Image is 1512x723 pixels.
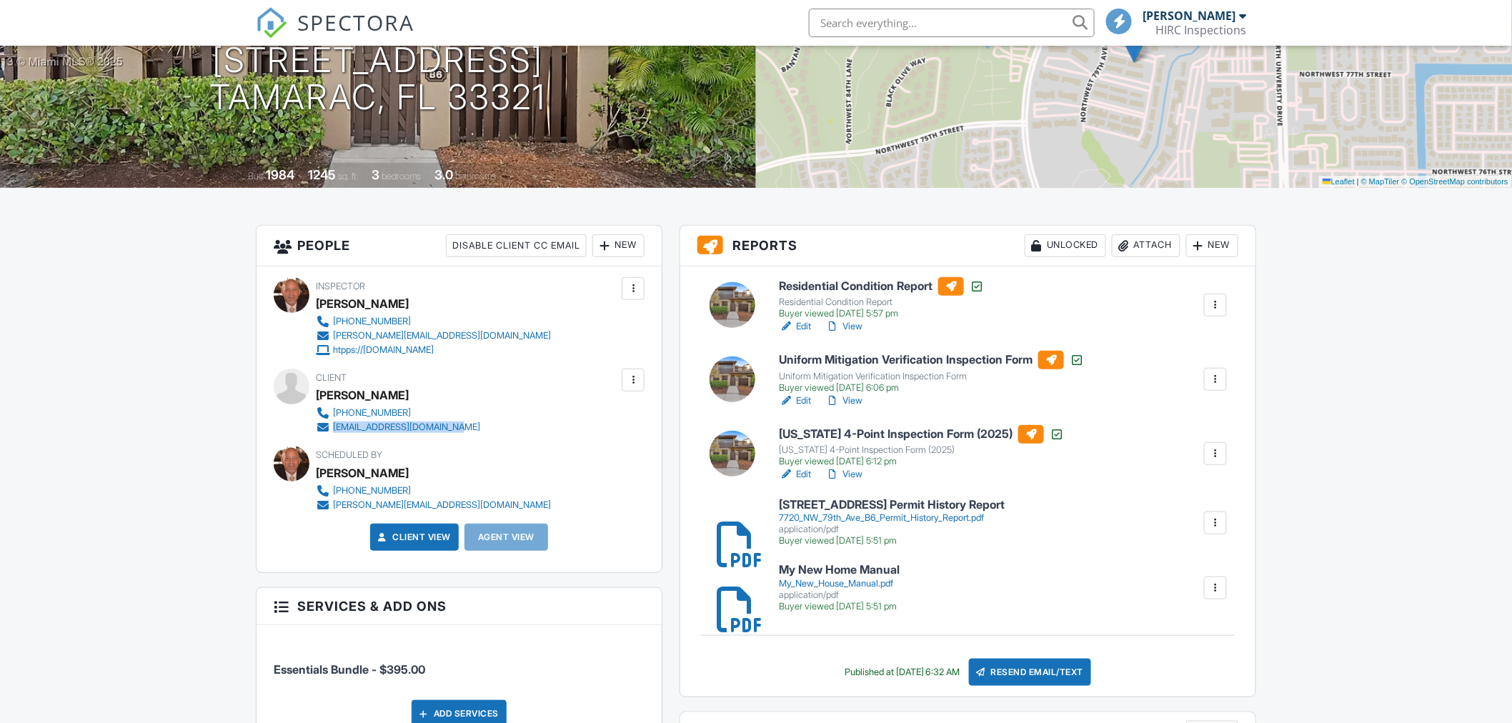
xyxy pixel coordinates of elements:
[779,394,811,408] a: Edit
[809,9,1095,37] input: Search everything...
[333,499,551,511] div: [PERSON_NAME][EMAIL_ADDRESS][DOMAIN_NAME]
[779,425,1064,444] h6: [US_STATE] 4-Point Inspection Form (2025)
[316,293,409,314] div: [PERSON_NAME]
[333,344,434,356] div: htpps://[DOMAIN_NAME]
[1361,177,1400,186] a: © MapTiler
[779,589,900,601] div: application/pdf
[779,499,1005,512] h6: [STREET_ADDRESS] Permit History Report
[333,485,411,497] div: [PHONE_NUMBER]
[779,351,1084,394] a: Uniform Mitigation Verification Inspection Form Uniform Mitigation Verification Inspection Form B...
[592,234,645,257] div: New
[274,636,645,689] li: Service: Essentials Bundle
[267,167,295,182] div: 1984
[779,578,900,589] div: My_New_House_Manual.pdf
[779,601,900,612] div: Buyer viewed [DATE] 5:51 pm
[1186,234,1238,257] div: New
[316,281,365,291] span: Inspector
[779,277,984,296] h6: Residential Condition Report
[333,330,551,341] div: [PERSON_NAME][EMAIL_ADDRESS][DOMAIN_NAME]
[375,530,451,544] a: Client View
[1323,177,1355,186] a: Leaflet
[316,484,551,498] a: [PHONE_NUMBER]
[333,316,411,327] div: [PHONE_NUMBER]
[257,588,662,625] h3: Services & Add ons
[372,167,380,182] div: 3
[256,19,414,49] a: SPECTORA
[316,406,480,420] a: [PHONE_NUMBER]
[316,314,551,329] a: [PHONE_NUMBER]
[779,425,1064,468] a: [US_STATE] 4-Point Inspection Form (2025) [US_STATE] 4-Point Inspection Form (2025) Buyer viewed ...
[316,420,480,434] a: [EMAIL_ADDRESS][DOMAIN_NAME]
[456,171,497,181] span: bathrooms
[316,449,382,460] span: Scheduled By
[779,382,1084,394] div: Buyer viewed [DATE] 6:06 pm
[779,371,1084,382] div: Uniform Mitigation Verification Inspection Form
[435,167,454,182] div: 3.0
[779,296,984,308] div: Residential Condition Report
[210,41,547,117] h1: [STREET_ADDRESS] Tamarac, FL 33321
[779,564,900,577] h6: My New Home Manual
[297,7,414,37] span: SPECTORA
[1156,23,1247,37] div: HIRC Inspections
[339,171,359,181] span: sq. ft.
[333,407,411,419] div: [PHONE_NUMBER]
[316,329,551,343] a: [PERSON_NAME][EMAIL_ADDRESS][DOMAIN_NAME]
[316,498,551,512] a: [PERSON_NAME][EMAIL_ADDRESS][DOMAIN_NAME]
[274,662,425,677] span: Essentials Bundle - $395.00
[779,351,1084,369] h6: Uniform Mitigation Verification Inspection Form
[779,444,1064,456] div: [US_STATE] 4-Point Inspection Form (2025)
[779,308,984,319] div: Buyer viewed [DATE] 5:57 pm
[309,167,337,182] div: 1245
[382,171,422,181] span: bedrooms
[1025,234,1106,257] div: Unlocked
[1112,234,1180,257] div: Attach
[845,667,960,678] div: Published at [DATE] 6:32 AM
[249,171,264,181] span: Built
[779,564,900,612] a: My New Home Manual My_New_House_Manual.pdf application/pdf Buyer viewed [DATE] 5:51 pm
[1357,177,1359,186] span: |
[779,319,811,334] a: Edit
[316,384,409,406] div: [PERSON_NAME]
[316,372,347,383] span: Client
[1143,9,1236,23] div: [PERSON_NAME]
[825,467,862,482] a: View
[825,319,862,334] a: View
[256,7,287,39] img: The Best Home Inspection Software - Spectora
[333,422,480,433] div: [EMAIL_ADDRESS][DOMAIN_NAME]
[779,277,984,320] a: Residential Condition Report Residential Condition Report Buyer viewed [DATE] 5:57 pm
[779,524,1005,535] div: application/pdf
[1402,177,1508,186] a: © OpenStreetMap contributors
[825,394,862,408] a: View
[257,226,662,266] h3: People
[316,462,409,484] div: [PERSON_NAME]
[680,226,1255,266] h3: Reports
[316,343,551,357] a: htpps://[DOMAIN_NAME]
[779,512,1005,524] div: 7720_NW_79th_Ave_B6_Permit_History_Report.pdf
[1125,34,1143,63] img: Marker
[779,499,1005,547] a: [STREET_ADDRESS] Permit History Report 7720_NW_79th_Ave_B6_Permit_History_Report.pdf application/...
[779,535,1005,547] div: Buyer viewed [DATE] 5:51 pm
[446,234,587,257] div: Disable Client CC Email
[969,659,1092,686] div: Resend Email/Text
[779,467,811,482] a: Edit
[779,456,1064,467] div: Buyer viewed [DATE] 6:12 pm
